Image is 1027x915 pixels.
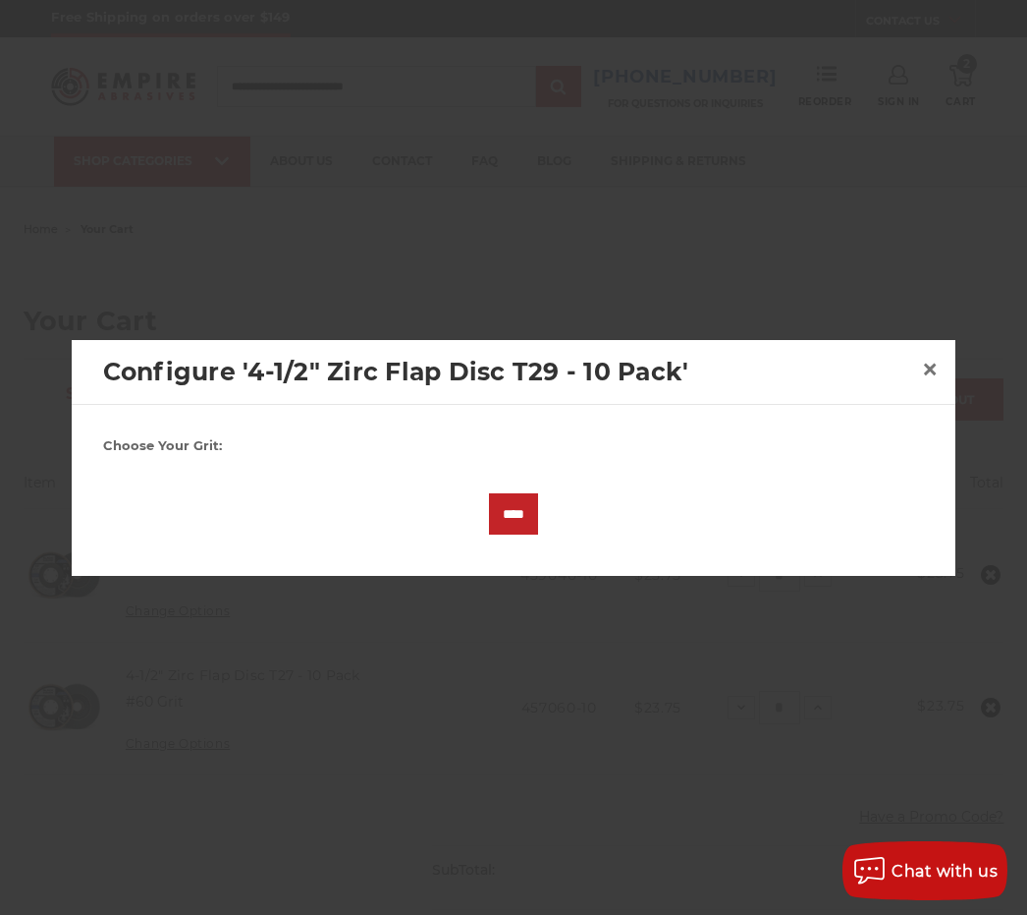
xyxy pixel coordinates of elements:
[892,862,998,881] span: Chat with us
[921,350,939,388] span: ×
[842,841,1007,900] button: Chat with us
[103,436,925,456] label: Choose Your Grit:
[103,354,914,391] h2: Configure '4-1/2" Zirc Flap Disc T29 - 10 Pack'
[914,354,946,385] a: Close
